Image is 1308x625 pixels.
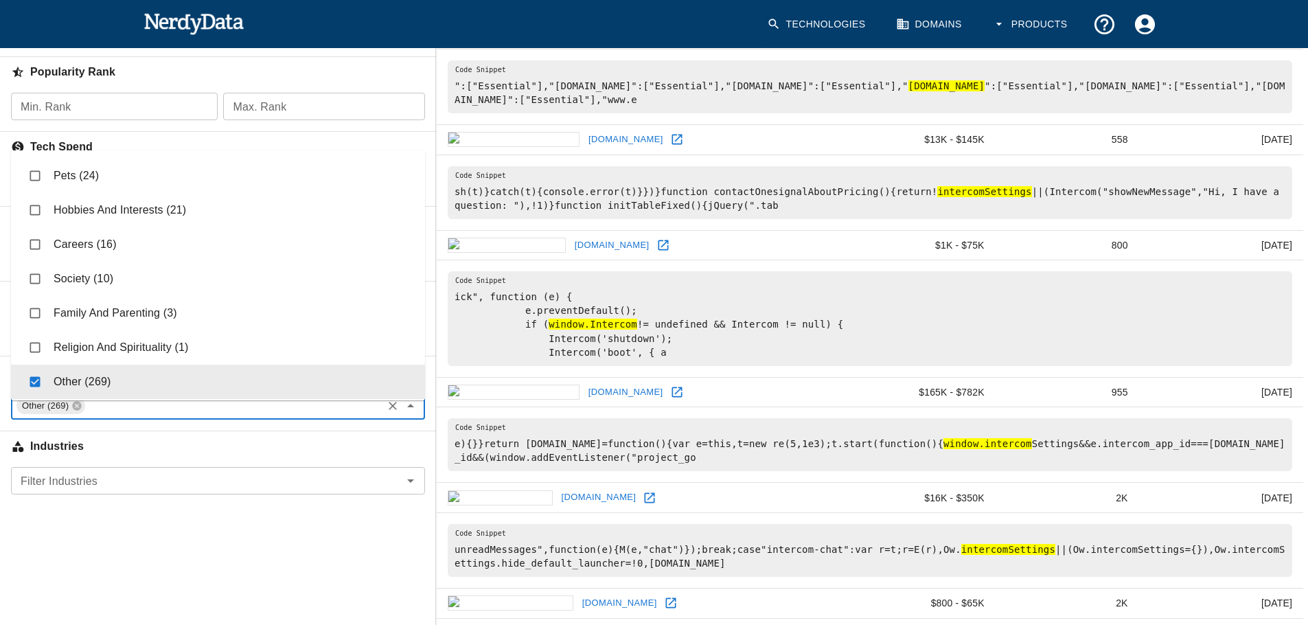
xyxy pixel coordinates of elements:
img: NerdyData.com [144,10,244,37]
a: Open spreaker.com in new window [661,593,681,613]
li: Careers (16) [11,227,425,262]
button: Support and Documentation [1084,4,1125,45]
pre: ick", function (e) { e.preventDefault(); if ( != undefined && Intercom != null) { Intercom('shutd... [448,271,1292,365]
td: $165K - $782K [843,377,996,407]
pre: ":["Essential"],"[DOMAIN_NAME]":["Essential"],"[DOMAIN_NAME]":["Essential"]," ":["Essential"],"[D... [448,60,1292,113]
img: symbaloo.com icon [448,385,580,400]
td: [DATE] [1139,124,1303,155]
span: Other (269) [16,398,74,413]
pre: unreadMessages",function(e){M(e,"chat")});break;case"intercom-chat":var r=t;r=E(r),Ow. ||(Ow.inte... [448,524,1292,577]
td: 558 [996,124,1139,155]
button: Account Settings [1125,4,1165,45]
a: [DOMAIN_NAME] [579,593,661,614]
td: $1K - $75K [843,230,996,260]
pre: sh(t)}catch(t){console.error(t)}})}function contactOnesignalAboutPricing(){return! ||(Intercom("s... [448,166,1292,219]
li: Pets (24) [11,159,425,193]
td: 2K [996,589,1139,619]
hl: [DOMAIN_NAME] [908,80,985,91]
td: $13K - $145K [843,124,996,155]
li: Family And Parenting (3) [11,296,425,330]
img: onesignal.com icon [448,132,580,147]
td: $800 - $65K [843,589,996,619]
hl: window.Intercom [549,319,637,330]
iframe: Drift Widget Chat Controller [1239,527,1292,580]
button: Products [984,4,1079,45]
td: 955 [996,377,1139,407]
img: spreaker.com icon [448,595,573,611]
a: Open coroflot.com in new window [653,235,674,255]
td: $16K - $350K [843,483,996,513]
pre: e){}}return [DOMAIN_NAME]=function(){var e=this,t=new re(5,1e3);t.start(function(){ Settings&&e.i... [448,418,1292,471]
a: [DOMAIN_NAME] [585,129,667,150]
div: Other (269) [16,398,85,414]
li: Hobbies And Interests (21) [11,193,425,227]
img: glitch.com icon [448,490,553,505]
hl: window.intercom [943,438,1032,449]
hl: intercomSettings [961,544,1055,555]
a: Open glitch.com in new window [639,488,660,508]
a: [DOMAIN_NAME] [585,382,667,403]
img: coroflot.com icon [448,238,566,253]
td: [DATE] [1139,230,1303,260]
a: [DOMAIN_NAME] [558,487,640,508]
td: 2K [996,483,1139,513]
a: Open onesignal.com in new window [667,129,687,150]
td: [DATE] [1139,483,1303,513]
li: Society (10) [11,262,425,296]
td: [DATE] [1139,377,1303,407]
td: 800 [996,230,1139,260]
a: Open symbaloo.com in new window [667,382,687,402]
a: Technologies [759,4,877,45]
button: Clear [383,396,402,416]
button: Close [401,396,420,416]
button: Open [401,471,420,490]
td: [DATE] [1139,589,1303,619]
a: [DOMAIN_NAME] [571,235,653,256]
li: Other (269) [11,365,425,399]
a: Domains [888,4,973,45]
hl: intercomSettings [937,186,1031,197]
li: Religion And Spirituality (1) [11,330,425,365]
